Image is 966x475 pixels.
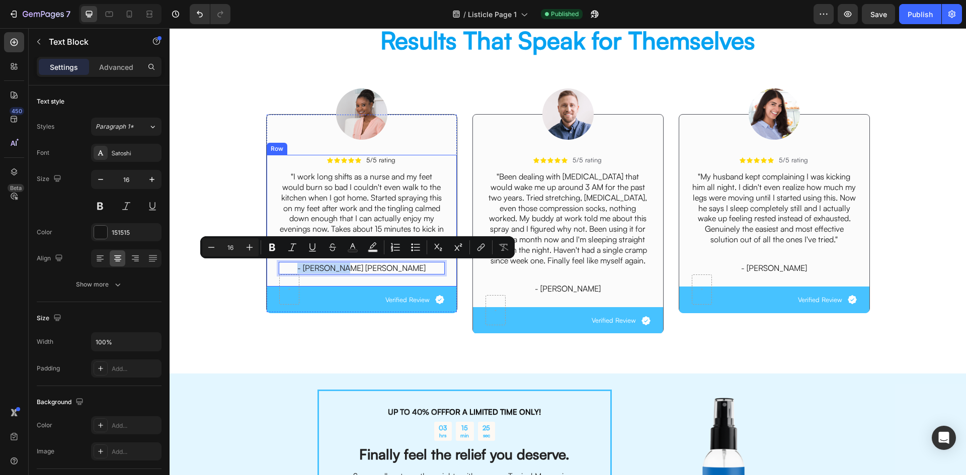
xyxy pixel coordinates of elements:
p: "I work long shifts as a nurse and my feet would burn so bad I couldn't even walk to the kitchen ... [110,143,274,217]
div: Publish [908,9,933,20]
div: Color [37,228,52,237]
span: Paragraph 1* [96,122,134,131]
div: 25 [313,396,320,404]
p: Verified Review [216,267,260,276]
div: 450 [10,107,24,115]
p: Settings [50,62,78,72]
p: min [291,404,299,411]
div: Satoshi [112,149,159,158]
img: gempages_432750572815254551-a30c62f0-05e4-45ca-ac80-7f24f7eb2b9e.png [373,60,424,112]
div: Size [37,172,63,186]
div: Add... [112,447,159,456]
div: Background [37,396,86,409]
button: Publish [899,4,941,24]
strong: Finally feel the relief you deserve. [190,417,400,435]
span: Published [551,10,579,19]
div: Editor contextual toolbar [200,236,515,258]
div: 15 [291,396,299,404]
p: Verified Review [628,267,673,276]
p: Say goodbye to restless nights with our new Topical Magnesium Spray! [174,443,416,464]
div: Undo/Redo [190,4,230,24]
p: - [PERSON_NAME] [523,235,687,245]
p: Text Block [49,36,134,48]
div: 03 [269,396,277,404]
div: Color [37,421,52,430]
div: Width [37,337,53,346]
span: Listicle Page 1 [468,9,517,20]
div: Add... [112,421,159,430]
span: Save [870,10,887,19]
p: 5/5 rating [609,128,638,136]
p: 5/5 rating [197,128,226,136]
p: - [PERSON_NAME] [316,255,480,266]
div: Text style [37,97,64,106]
p: 5/5 rating [403,128,432,136]
p: "My husband kept complaining I was kicking him all night. I didn't even realize how much my legs ... [523,143,687,217]
p: Verified Review [422,288,466,297]
div: 151515 [112,228,159,237]
div: Align [37,252,65,265]
div: Show more [76,279,123,290]
img: gempages_432750572815254551-ef0d89b6-ac25-4a2c-b219-0d7927ae4de1.png [579,60,630,112]
p: - [PERSON_NAME] [PERSON_NAME] [110,235,274,245]
img: gempages_432750572815254551-72bb3b5b-89fc-410f-b575-ef698bf3b77d.png [167,60,218,112]
p: Advanced [99,62,133,72]
div: Image [37,447,54,456]
div: Rich Text Editor. Editing area: main [109,234,275,246]
p: "Been dealing with [MEDICAL_DATA] that would wake me up around 3 AM for the past two years. Tried... [316,143,480,237]
p: sec [313,404,320,411]
button: 7 [4,4,75,24]
div: Padding [37,364,60,373]
div: Styles [37,122,54,131]
strong: FOR A LIMITED TIME ONLY! [276,379,371,389]
span: / [463,9,466,20]
iframe: Design area [170,28,966,475]
div: Row [99,116,116,125]
div: Add... [112,364,159,373]
button: Paragraph 1* [91,118,162,136]
p: 7 [66,8,70,20]
div: Font [37,148,49,157]
button: Save [862,4,895,24]
input: Auto [92,333,161,351]
button: Show more [37,275,162,294]
div: Open Intercom Messenger [932,426,956,450]
div: Size [37,312,63,325]
strong: UP TO 40% OFF [218,379,276,389]
p: hrs [269,404,277,411]
div: Beta [8,184,24,192]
